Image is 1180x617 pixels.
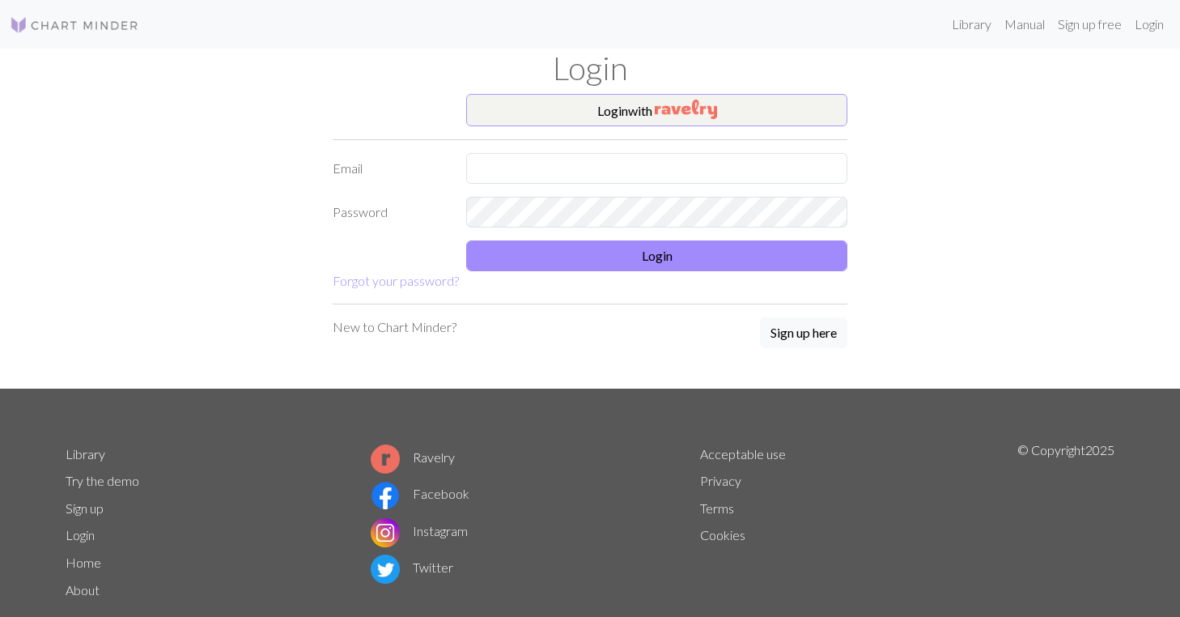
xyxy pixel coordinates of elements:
[655,100,717,119] img: Ravelry
[371,560,453,575] a: Twitter
[66,473,139,488] a: Try the demo
[1128,8,1170,40] a: Login
[66,555,101,570] a: Home
[998,8,1051,40] a: Manual
[700,473,741,488] a: Privacy
[323,197,456,228] label: Password
[700,527,745,543] a: Cookies
[466,94,847,126] button: Loginwith
[466,240,847,271] button: Login
[66,527,95,543] a: Login
[371,486,469,501] a: Facebook
[66,446,105,462] a: Library
[760,317,847,348] button: Sign up here
[56,49,1124,87] h1: Login
[760,317,847,350] a: Sign up here
[371,481,400,510] img: Facebook logo
[10,15,139,35] img: Logo
[66,582,100,598] a: About
[371,523,468,538] a: Instagram
[333,273,459,288] a: Forgot your password?
[700,500,734,516] a: Terms
[371,449,455,465] a: Ravelry
[945,8,998,40] a: Library
[323,153,456,184] label: Email
[1017,440,1114,604] p: © Copyright 2025
[66,500,104,516] a: Sign up
[700,446,786,462] a: Acceptable use
[371,555,400,584] img: Twitter logo
[371,445,400,474] img: Ravelry logo
[371,518,400,547] img: Instagram logo
[1051,8,1128,40] a: Sign up free
[333,317,456,337] p: New to Chart Minder?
